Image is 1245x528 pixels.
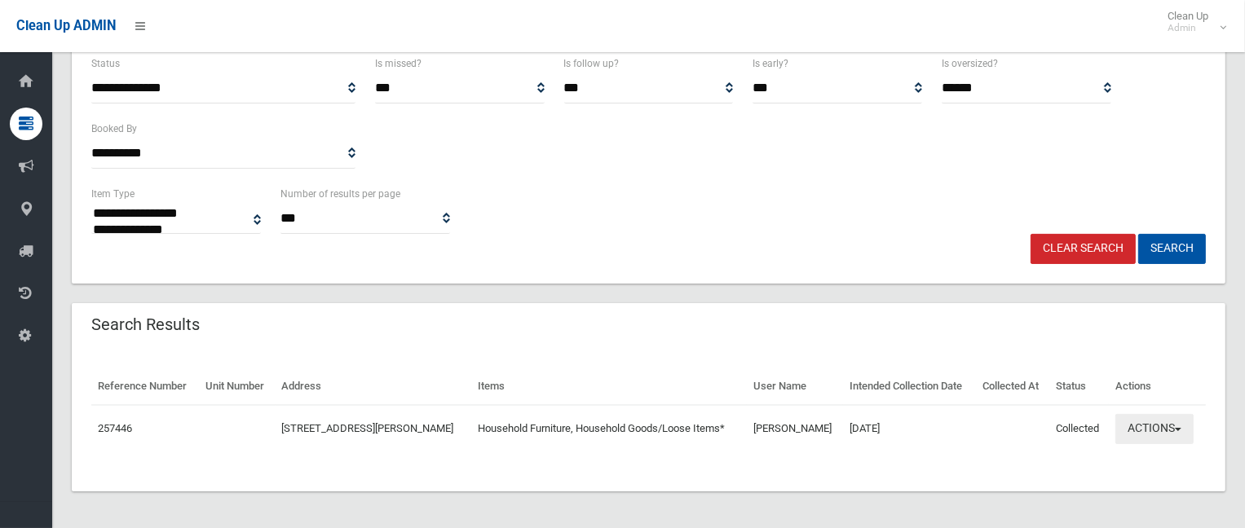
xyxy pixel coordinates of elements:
[843,368,976,405] th: Intended Collection Date
[843,405,976,452] td: [DATE]
[471,368,747,405] th: Items
[1031,234,1136,264] a: Clear Search
[1138,234,1206,264] button: Search
[564,55,620,73] label: Is follow up?
[280,185,400,203] label: Number of results per page
[72,309,219,341] header: Search Results
[91,368,199,405] th: Reference Number
[91,55,120,73] label: Status
[976,368,1049,405] th: Collected At
[91,120,137,138] label: Booked By
[91,185,135,203] label: Item Type
[1115,414,1194,444] button: Actions
[1049,405,1109,452] td: Collected
[753,55,788,73] label: Is early?
[276,368,471,405] th: Address
[1049,368,1109,405] th: Status
[942,55,998,73] label: Is oversized?
[747,368,844,405] th: User Name
[1168,22,1208,34] small: Admin
[199,368,275,405] th: Unit Number
[375,55,422,73] label: Is missed?
[471,405,747,452] td: Household Furniture, Household Goods/Loose Items*
[1159,10,1225,34] span: Clean Up
[1109,368,1206,405] th: Actions
[98,422,132,434] a: 257446
[282,422,454,434] a: [STREET_ADDRESS][PERSON_NAME]
[747,405,844,452] td: [PERSON_NAME]
[16,18,116,33] span: Clean Up ADMIN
